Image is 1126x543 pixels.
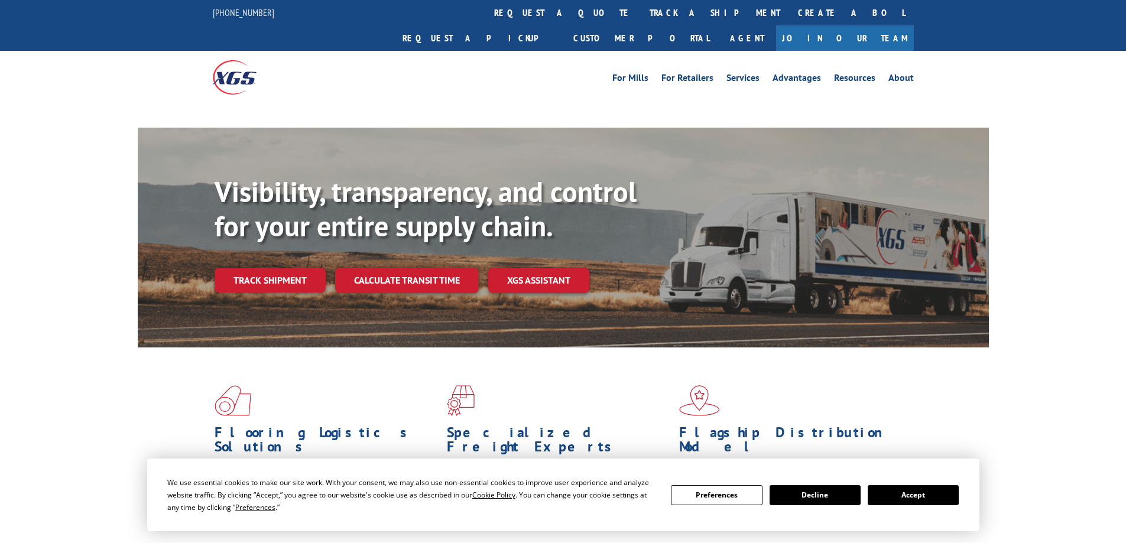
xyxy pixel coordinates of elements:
[447,425,670,460] h1: Specialized Freight Experts
[235,502,275,512] span: Preferences
[776,25,914,51] a: Join Our Team
[215,385,251,416] img: xgs-icon-total-supply-chain-intelligence-red
[671,485,762,505] button: Preferences
[215,425,438,460] h1: Flooring Logistics Solutions
[834,73,875,86] a: Resources
[770,485,861,505] button: Decline
[394,25,564,51] a: Request a pickup
[612,73,648,86] a: For Mills
[564,25,718,51] a: Customer Portal
[661,73,713,86] a: For Retailers
[679,385,720,416] img: xgs-icon-flagship-distribution-model-red
[888,73,914,86] a: About
[215,173,637,244] b: Visibility, transparency, and control for your entire supply chain.
[868,485,959,505] button: Accept
[167,476,657,513] div: We use essential cookies to make our site work. With your consent, we may also use non-essential ...
[773,73,821,86] a: Advantages
[335,268,479,293] a: Calculate transit time
[726,73,760,86] a: Services
[718,25,776,51] a: Agent
[679,425,903,460] h1: Flagship Distribution Model
[215,268,326,292] a: Track shipment
[147,459,979,531] div: Cookie Consent Prompt
[447,385,475,416] img: xgs-icon-focused-on-flooring-red
[213,6,274,18] a: [PHONE_NUMBER]
[472,490,515,500] span: Cookie Policy
[488,268,589,293] a: XGS ASSISTANT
